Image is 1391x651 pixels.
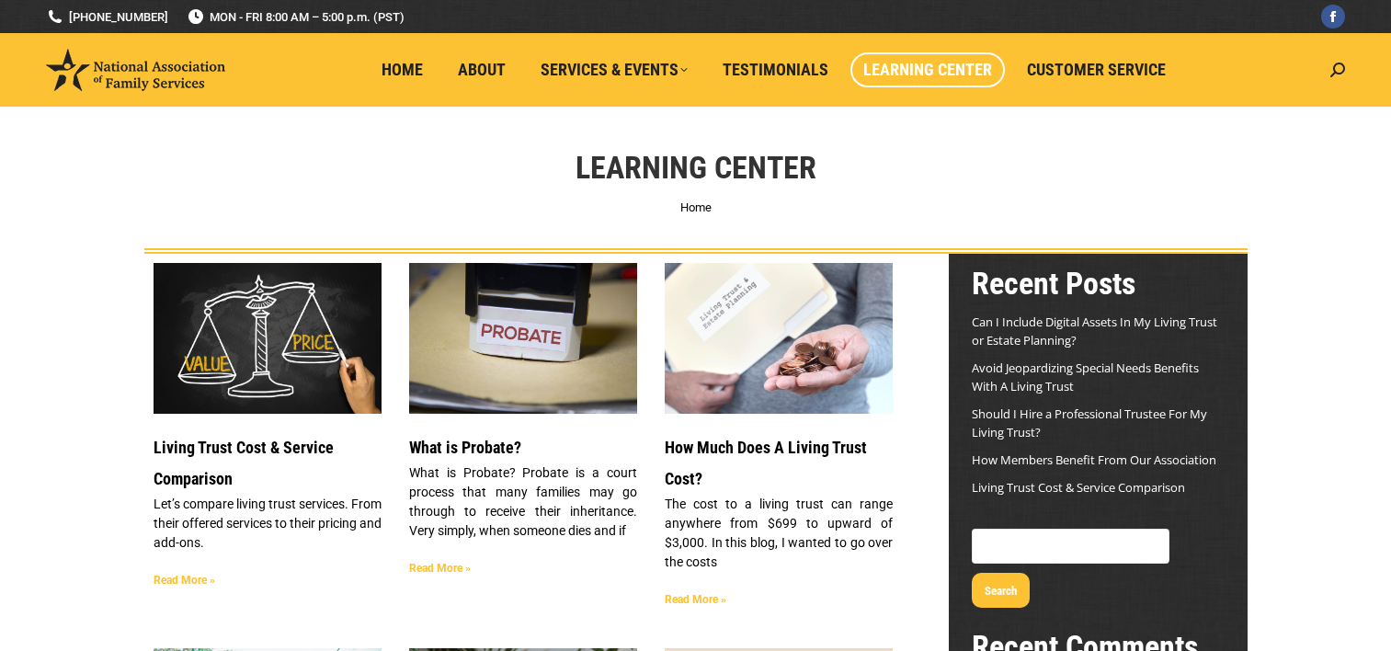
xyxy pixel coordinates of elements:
a: Learning Center [850,52,1005,87]
p: The cost to a living trust can range anywhere from $699 to upward of $3,000. In this blog, I want... [665,495,893,572]
a: Home [369,52,436,87]
a: How Much Does A Living Trust Cost? [665,438,867,488]
a: Living Trust Cost [665,263,893,414]
a: [PHONE_NUMBER] [46,8,168,26]
a: Can I Include Digital Assets In My Living Trust or Estate Planning? [972,314,1217,348]
span: Testimonials [723,60,828,80]
a: How Members Benefit From Our Association [972,451,1216,468]
a: What is Probate? [409,263,637,414]
a: About [445,52,519,87]
span: Services & Events [541,60,688,80]
span: About [458,60,506,80]
a: Should I Hire a Professional Trustee For My Living Trust? [972,405,1207,440]
span: MON - FRI 8:00 AM – 5:00 p.m. (PST) [187,8,405,26]
a: Living Trust Cost & Service Comparison [972,479,1185,496]
img: Living Trust Cost [664,251,895,426]
a: Customer Service [1014,52,1179,87]
img: Living Trust Service and Price Comparison Blog Image [152,262,382,415]
a: Testimonials [710,52,841,87]
span: Customer Service [1027,60,1166,80]
a: Living Trust Service and Price Comparison Blog Image [154,263,382,414]
a: Avoid Jeopardizing Special Needs Benefits With A Living Trust [972,360,1199,394]
img: National Association of Family Services [46,49,225,91]
a: Read more about Living Trust Cost & Service Comparison [154,574,215,587]
a: Home [680,200,712,214]
a: Read more about How Much Does A Living Trust Cost? [665,593,726,606]
p: What is Probate? Probate is a court process that many families may go through to receive their in... [409,463,637,541]
a: Read more about What is Probate? [409,562,471,575]
h1: Learning Center [576,147,816,188]
img: What is Probate? [407,262,638,416]
h2: Recent Posts [972,263,1225,303]
span: Home [382,60,423,80]
p: Let’s compare living trust services. From their offered services to their pricing and add-ons. [154,495,382,553]
button: Search [972,573,1030,608]
a: Living Trust Cost & Service Comparison [154,438,334,488]
a: What is Probate? [409,438,521,457]
span: Learning Center [863,60,992,80]
a: Facebook page opens in new window [1321,5,1345,29]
